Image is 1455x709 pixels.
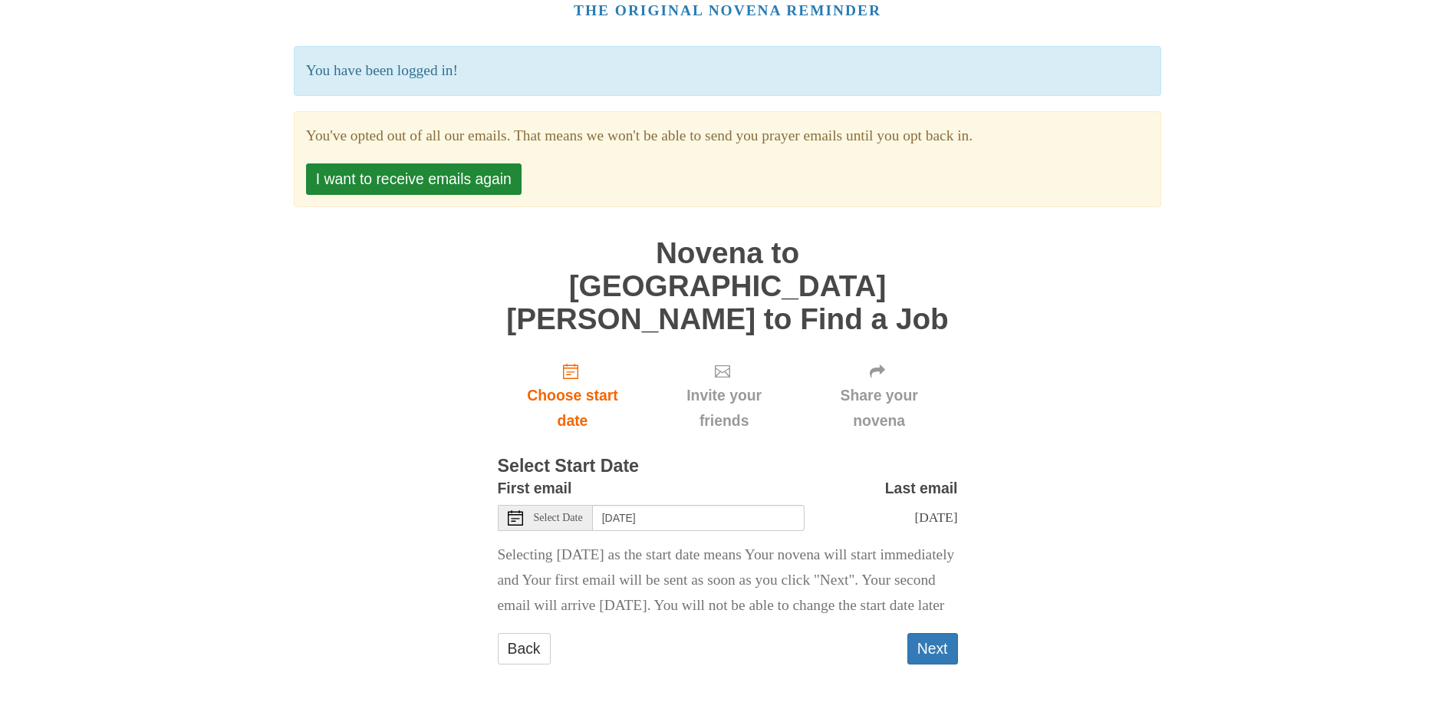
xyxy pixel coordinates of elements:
span: [DATE] [914,509,957,525]
div: Click "Next" to confirm your start date first. [801,351,958,442]
label: Last email [885,476,958,501]
a: Choose start date [498,351,648,442]
h3: Select Start Date [498,457,958,477]
a: Back [498,633,551,664]
span: Choose start date [513,383,633,434]
p: Selecting [DATE] as the start date means Your novena will start immediately and Your first email ... [498,542,958,618]
input: Use the arrow keys to pick a date [593,505,805,531]
p: You have been logged in! [294,46,1161,96]
span: Share your novena [816,383,943,434]
button: Next [907,633,958,664]
label: First email [498,476,572,501]
section: You've opted out of all our emails. That means we won't be able to send you prayer emails until y... [306,124,1149,149]
span: Select Date [534,513,583,523]
span: Invite your friends [663,383,785,434]
a: The original novena reminder [574,2,881,18]
button: I want to receive emails again [306,163,522,195]
h1: Novena to [GEOGRAPHIC_DATA][PERSON_NAME] to Find a Job [498,237,958,335]
div: Click "Next" to confirm your start date first. [647,351,800,442]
